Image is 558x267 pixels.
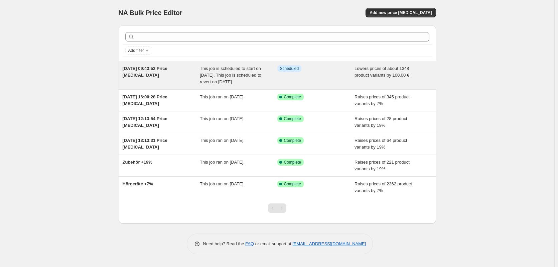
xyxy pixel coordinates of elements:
[200,160,245,165] span: This job ran on [DATE].
[284,181,301,187] span: Complete
[355,160,410,171] span: Raises prices of 221 product variants by 19%
[203,241,246,246] span: Need help? Read the
[245,241,254,246] a: FAQ
[123,116,167,128] span: [DATE] 12:13:54 Price [MEDICAL_DATA]
[200,116,245,121] span: This job ran on [DATE].
[366,8,436,17] button: Add new price [MEDICAL_DATA]
[284,138,301,143] span: Complete
[284,94,301,100] span: Complete
[123,66,167,78] span: [DATE] 09:43:52 Price [MEDICAL_DATA]
[268,203,286,213] nav: Pagination
[123,160,152,165] span: Zubehör +19%
[123,138,167,150] span: [DATE] 13:13:31 Price [MEDICAL_DATA]
[284,160,301,165] span: Complete
[123,181,153,186] span: Hörgeräte +7%
[292,241,366,246] a: [EMAIL_ADDRESS][DOMAIN_NAME]
[128,48,144,53] span: Add filter
[200,138,245,143] span: This job ran on [DATE].
[119,9,182,16] span: NA Bulk Price Editor
[200,66,261,84] span: This job is scheduled to start on [DATE]. This job is scheduled to revert on [DATE].
[125,47,152,55] button: Add filter
[280,66,299,71] span: Scheduled
[355,138,407,150] span: Raises prices of 64 product variants by 19%
[200,94,245,99] span: This job ran on [DATE].
[370,10,432,15] span: Add new price [MEDICAL_DATA]
[355,116,407,128] span: Raises prices of 28 product variants by 19%
[254,241,292,246] span: or email support at
[355,94,410,106] span: Raises prices of 345 product variants by 7%
[355,181,412,193] span: Raises prices of 2362 product variants by 7%
[355,66,409,78] span: Lowers prices of about 1348 product variants by 100.00 €
[284,116,301,121] span: Complete
[200,181,245,186] span: This job ran on [DATE].
[123,94,167,106] span: [DATE] 16:00:28 Price [MEDICAL_DATA]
